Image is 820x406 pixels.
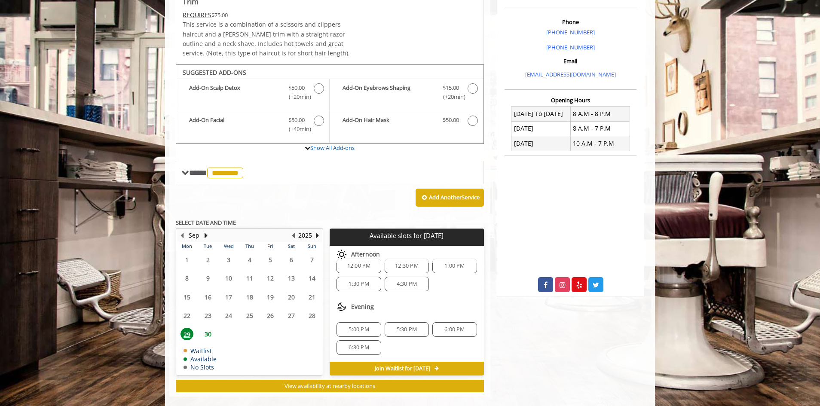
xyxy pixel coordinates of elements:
[570,136,630,151] td: 10 A.M - 7 P.M
[184,348,217,354] td: Waitlist
[183,11,211,19] span: This service needs some Advance to be paid before we block your appointment
[343,116,434,126] b: Add-On Hair Mask
[260,242,281,250] th: Fri
[189,231,199,240] button: Sep
[337,277,381,291] div: 1:30 PM
[197,325,218,343] td: Select day30
[511,107,571,121] td: [DATE] To [DATE]
[416,189,484,207] button: Add AnotherService
[347,263,371,269] span: 12:00 PM
[183,10,355,20] div: $75.00
[177,325,197,343] td: Select day29
[349,281,369,287] span: 1:30 PM
[333,232,480,239] p: Available slots for [DATE]
[334,116,479,128] label: Add-On Hair Mask
[288,83,305,92] span: $50.00
[444,263,465,269] span: 1:00 PM
[397,326,417,333] span: 5:30 PM
[281,242,301,250] th: Sat
[570,107,630,121] td: 8 A.M - 8 P.M
[288,116,305,125] span: $50.00
[349,344,369,351] span: 6:30 PM
[302,242,323,250] th: Sun
[334,83,479,104] label: Add-On Eyebrows Shaping
[337,302,347,312] img: evening slots
[432,259,477,273] div: 1:00 PM
[183,68,246,76] b: SUGGESTED ADD-ONS
[176,380,484,392] button: View availability at nearby locations
[546,28,595,36] a: [PHONE_NUMBER]
[177,242,197,250] th: Mon
[284,92,309,101] span: (+20min )
[385,277,429,291] div: 4:30 PM
[181,116,325,136] label: Add-On Facial
[290,231,297,240] button: Previous Year
[178,231,185,240] button: Previous Month
[314,231,321,240] button: Next Year
[285,382,375,390] span: View availability at nearby locations
[429,193,480,201] b: Add Another Service
[443,116,459,125] span: $50.00
[189,116,280,134] b: Add-On Facial
[284,125,309,134] span: (+40min )
[181,328,193,340] span: 29
[184,356,217,362] td: Available
[546,43,595,51] a: [PHONE_NUMBER]
[337,322,381,337] div: 5:00 PM
[218,242,239,250] th: Wed
[375,365,430,372] span: Join Waitlist for [DATE]
[337,249,347,259] img: afternoon slots
[343,83,434,101] b: Add-On Eyebrows Shaping
[444,326,465,333] span: 6:00 PM
[443,83,459,92] span: $15.00
[183,20,355,58] p: This service is a combination of a scissors and clippers haircut and a [PERSON_NAME] trim with a ...
[176,219,236,226] b: SELECT DATE AND TIME
[337,340,381,355] div: 6:30 PM
[432,322,477,337] div: 6:00 PM
[189,83,280,101] b: Add-On Scalp Detox
[397,281,417,287] span: 4:30 PM
[507,58,634,64] h3: Email
[507,19,634,25] h3: Phone
[176,64,484,144] div: The Made Man Haircut And Beard Trim Add-onS
[385,322,429,337] div: 5:30 PM
[525,70,616,78] a: [EMAIL_ADDRESS][DOMAIN_NAME]
[202,328,214,340] span: 30
[310,144,355,152] a: Show All Add-ons
[184,364,217,370] td: No Slots
[349,326,369,333] span: 5:00 PM
[197,242,218,250] th: Tue
[438,92,463,101] span: (+20min )
[351,303,374,310] span: Evening
[570,121,630,136] td: 8 A.M - 7 P.M
[337,259,381,273] div: 12:00 PM
[385,259,429,273] div: 12:30 PM
[505,97,636,103] h3: Opening Hours
[298,231,312,240] button: 2025
[511,136,571,151] td: [DATE]
[351,251,380,258] span: Afternoon
[181,83,325,104] label: Add-On Scalp Detox
[395,263,419,269] span: 12:30 PM
[202,231,209,240] button: Next Month
[511,121,571,136] td: [DATE]
[239,242,260,250] th: Thu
